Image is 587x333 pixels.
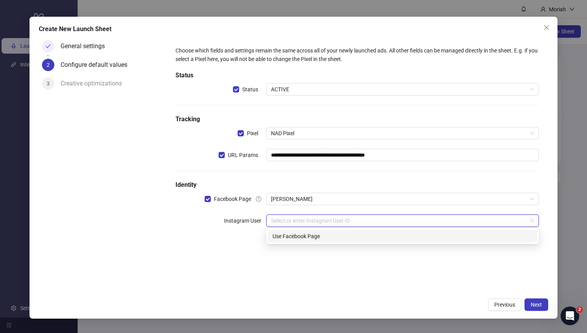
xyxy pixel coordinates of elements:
[175,71,539,80] h5: Status
[488,298,521,311] button: Previous
[540,21,553,34] button: Close
[61,59,134,71] div: Configure default values
[224,214,266,227] label: Instagram User
[271,84,534,95] span: ACTIVE
[175,46,539,63] div: Choose which fields and settings remain the same across all of your newly launched ads. All other...
[175,180,539,190] h5: Identity
[256,196,261,202] span: question-circle
[47,80,50,87] span: 3
[61,40,111,52] div: General settings
[45,44,51,49] span: check
[211,195,254,203] span: Facebook Page
[39,24,549,34] div: Create New Launch Sheet
[61,77,128,90] div: Creative optimizations
[225,151,261,159] span: URL Params
[561,307,579,325] iframe: Intercom live chat
[244,129,261,138] span: Pixel
[577,307,583,313] span: 2
[271,193,534,205] span: Dr. Elena Marquez - Renewal
[47,62,50,68] span: 2
[175,115,539,124] h5: Tracking
[544,24,550,31] span: close
[268,230,537,242] div: Use Facebook Page
[531,302,542,308] span: Next
[524,298,548,311] button: Next
[273,232,533,241] div: Use Facebook Page
[271,127,534,139] span: NAD Pixel
[239,85,261,94] span: Status
[494,302,515,308] span: Previous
